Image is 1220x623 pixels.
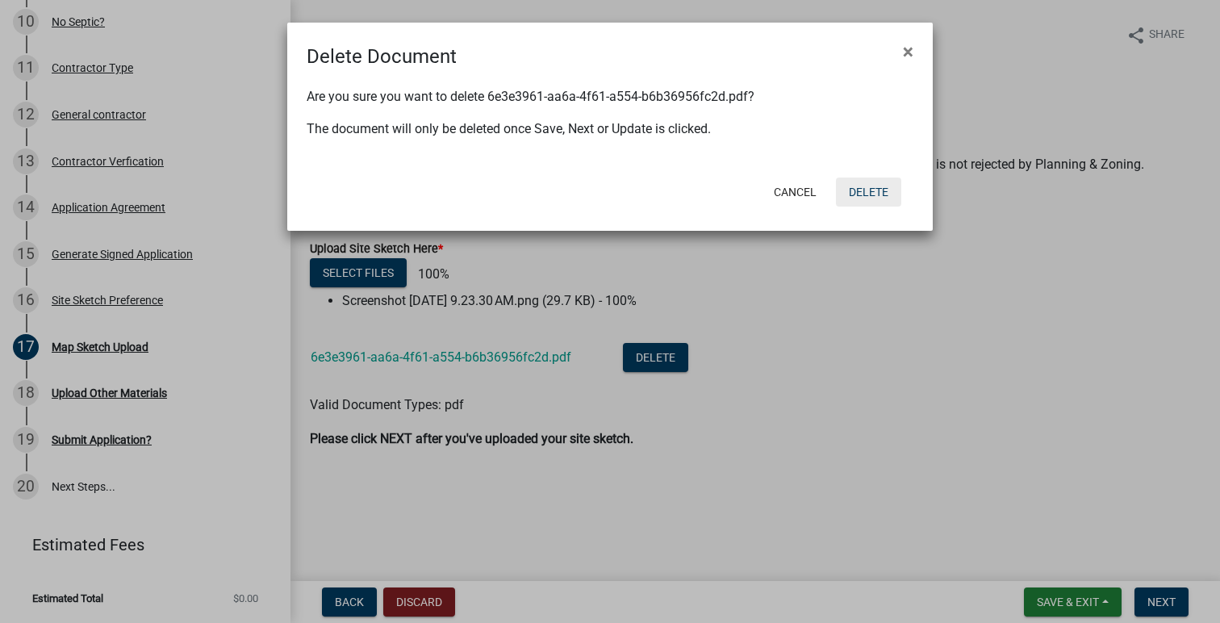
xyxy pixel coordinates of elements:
[307,87,913,107] p: Are you sure you want to delete 6e3e3961-aa6a-4f61-a554-b6b36956fc2d.pdf?
[761,178,829,207] button: Cancel
[890,29,926,74] button: Close
[903,40,913,63] span: ×
[307,119,913,139] p: The document will only be deleted once Save, Next or Update is clicked.
[307,42,457,71] h4: Delete Document
[836,178,901,207] button: Delete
